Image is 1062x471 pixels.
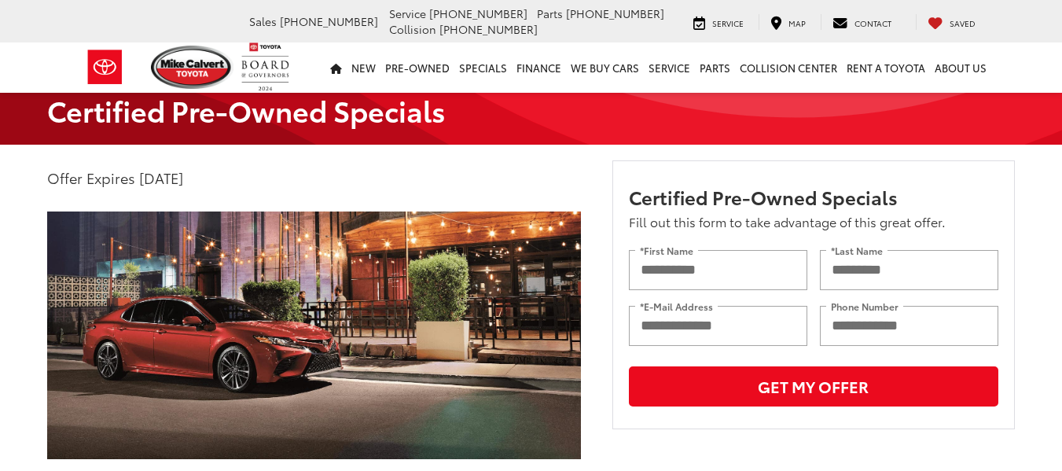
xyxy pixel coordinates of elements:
a: Home [325,42,347,93]
span: Map [788,17,806,29]
a: Parts [695,42,735,93]
span: [PHONE_NUMBER] [439,21,538,37]
span: Collision [389,21,436,37]
span: Sales [249,13,277,29]
img: Mike Calvert Toyota [151,46,234,89]
span: Parts [537,6,563,21]
a: Map [759,14,818,30]
a: Pre-Owned [380,42,454,93]
a: New [347,42,380,93]
button: Get My Offer [629,366,998,407]
strong: Certified Pre-Owned Specials [47,90,446,130]
a: Rent a Toyota [842,42,930,93]
p: Fill out this form to take advantage of this great offer. [629,213,998,231]
a: My Saved Vehicles [916,14,987,30]
a: Specials [454,42,512,93]
a: Service [644,42,695,93]
label: *First Name [635,245,698,255]
span: Service [389,6,426,21]
a: Finance [512,42,566,93]
p: Offer Expires [DATE] [47,168,581,189]
label: *E-Mail Address [635,300,718,311]
a: WE BUY CARS [566,42,644,93]
a: About Us [930,42,991,93]
img: Toyota [75,42,134,93]
span: [PHONE_NUMBER] [280,13,378,29]
span: Service [712,17,744,29]
h3: Certified Pre-Owned Specials [629,186,998,207]
a: Contact [821,14,903,30]
span: Saved [950,17,976,29]
a: Collision Center [735,42,842,93]
span: [PHONE_NUMBER] [566,6,664,21]
span: Contact [854,17,891,29]
label: *Last Name [826,245,887,255]
a: Service [682,14,755,30]
span: [PHONE_NUMBER] [429,6,527,21]
label: Phone Number [826,300,903,311]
